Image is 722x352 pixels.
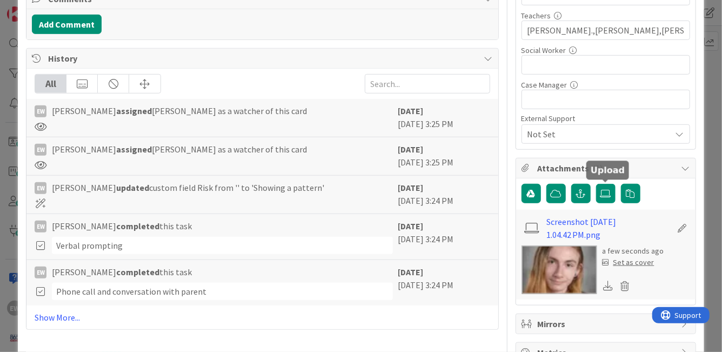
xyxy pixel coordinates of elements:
div: Set as cover [603,257,654,268]
span: [PERSON_NAME] this task [52,220,192,233]
b: [DATE] [398,182,424,193]
b: [DATE] [398,105,424,116]
h5: Upload [591,165,625,175]
div: EW [35,182,46,194]
div: EW [35,105,46,117]
span: Attachments [538,162,676,175]
div: [DATE] 3:25 PM [398,143,490,170]
b: updated [116,182,149,193]
b: assigned [116,105,152,116]
label: Case Manager [522,80,567,90]
b: assigned [116,144,152,155]
input: Search... [365,74,490,94]
div: Phone call and conversation with parent [52,283,392,300]
span: Not Set [527,128,671,141]
div: [DATE] 3:24 PM [398,220,490,254]
div: All [35,75,66,93]
div: EW [35,221,46,233]
b: [DATE] [398,267,424,277]
div: External Support [522,115,690,122]
div: [DATE] 3:24 PM [398,265,490,300]
div: Download [603,279,614,293]
label: Teachers [522,11,551,21]
button: Add Comment [32,15,102,34]
span: [PERSON_NAME] custom field Risk from '' to 'Showing a pattern' [52,181,324,194]
a: Show More... [35,311,490,324]
div: [DATE] 3:24 PM [398,181,490,208]
a: Screenshot [DATE] 1.04.42 PM.png [546,215,672,241]
b: [DATE] [398,221,424,231]
span: Support [23,2,49,15]
div: [DATE] 3:25 PM [398,104,490,131]
div: a few seconds ago [603,245,664,257]
span: [PERSON_NAME] this task [52,265,192,278]
span: [PERSON_NAME] [PERSON_NAME] as a watcher of this card [52,143,307,156]
span: History [48,52,478,65]
b: completed [116,221,159,231]
div: EW [35,267,46,278]
div: Verbal prompting [52,237,392,254]
b: completed [116,267,159,277]
label: Social Worker [522,45,566,55]
span: [PERSON_NAME] [PERSON_NAME] as a watcher of this card [52,104,307,117]
b: [DATE] [398,144,424,155]
div: EW [35,144,46,156]
span: Mirrors [538,317,676,330]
